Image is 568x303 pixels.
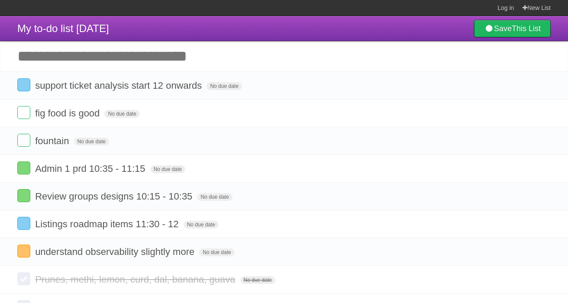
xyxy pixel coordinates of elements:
span: No due date [184,221,219,229]
span: No due date [74,138,109,145]
span: understand observability slightly more [35,246,197,257]
span: Review groups designs 10:15 - 10:35 [35,191,194,202]
span: No due date [150,165,185,173]
span: Prunes, methi, lemon, curd, dal, banana, guava [35,274,237,285]
span: My to-do list [DATE] [17,23,109,34]
span: fountain [35,135,71,146]
span: No due date [240,276,275,284]
span: No due date [104,110,139,118]
label: Done [17,78,30,91]
b: This List [512,24,541,33]
label: Done [17,106,30,119]
label: Done [17,189,30,202]
span: Listings roadmap items 11:30 - 12 [35,219,181,229]
span: support ticket analysis start 12 onwards [35,80,204,91]
label: Done [17,134,30,147]
label: Done [17,217,30,230]
span: fig food is good [35,108,102,119]
label: Done [17,245,30,258]
label: Done [17,161,30,174]
label: Done [17,272,30,285]
span: No due date [207,82,242,90]
span: No due date [197,193,232,201]
a: SaveThis List [474,20,551,37]
span: Admin 1 prd 10:35 - 11:15 [35,163,147,174]
span: No due date [199,248,234,256]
